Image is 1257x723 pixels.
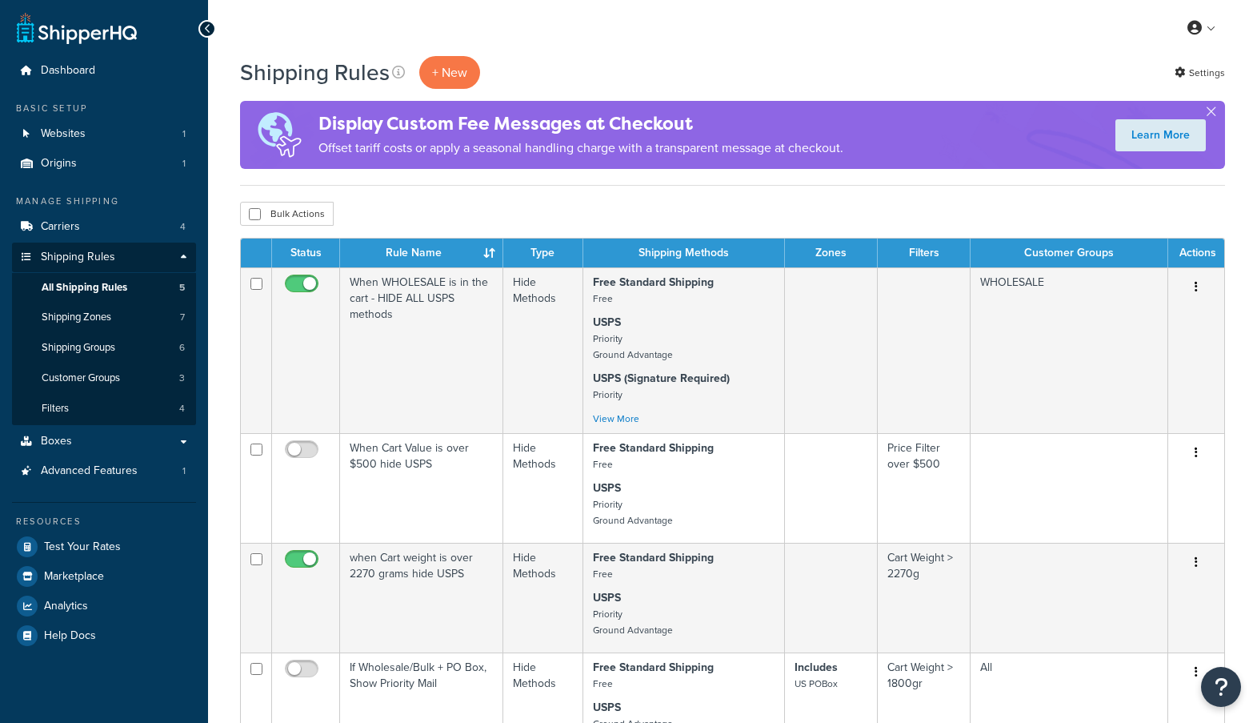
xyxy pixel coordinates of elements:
p: + New [419,56,480,89]
li: Advanced Features [12,456,196,486]
span: Origins [41,157,77,171]
span: Test Your Rates [44,540,121,554]
a: Websites 1 [12,119,196,149]
strong: Free Standard Shipping [593,440,714,456]
span: Help Docs [44,629,96,643]
span: 4 [180,220,186,234]
small: Free [593,457,613,472]
strong: USPS [593,314,621,331]
td: when Cart weight is over 2270 grams hide USPS [340,543,503,653]
a: Shipping Zones 7 [12,303,196,332]
span: Shipping Groups [42,341,115,355]
img: duties-banner-06bc72dcb5fe05cb3f9472aba00be2ae8eb53ab6f0d8bb03d382ba314ac3c341.png [240,101,318,169]
button: Bulk Actions [240,202,334,226]
th: Rule Name : activate to sort column ascending [340,239,503,267]
span: Advanced Features [41,464,138,478]
td: When WHOLESALE is in the cart - HIDE ALL USPS methods [340,267,503,433]
small: Free [593,677,613,691]
strong: USPS [593,480,621,496]
li: Shipping Zones [12,303,196,332]
th: Zones [785,239,878,267]
td: Hide Methods [503,267,583,433]
a: Boxes [12,427,196,456]
li: Carriers [12,212,196,242]
strong: Free Standard Shipping [593,659,714,676]
small: Free [593,567,613,581]
small: Priority Ground Advantage [593,497,673,528]
span: Dashboard [41,64,95,78]
li: Dashboard [12,56,196,86]
span: Customer Groups [42,372,120,385]
th: Customer Groups [971,239,1168,267]
th: Filters [878,239,971,267]
small: Priority Ground Advantage [593,607,673,637]
span: Analytics [44,600,88,613]
span: Carriers [41,220,80,234]
td: Hide Methods [503,433,583,543]
span: 3 [179,372,185,385]
a: Learn More [1115,119,1206,151]
a: Settings [1175,62,1225,84]
a: Customer Groups 3 [12,364,196,393]
a: Shipping Groups 6 [12,333,196,363]
div: Resources [12,515,196,528]
th: Type [503,239,583,267]
button: Open Resource Center [1201,667,1241,707]
li: Websites [12,119,196,149]
h4: Display Custom Fee Messages at Checkout [318,110,843,137]
li: Filters [12,394,196,424]
span: 1 [182,464,186,478]
a: Filters 4 [12,394,196,424]
a: ShipperHQ Home [17,12,137,44]
li: All Shipping Rules [12,273,196,303]
a: All Shipping Rules 5 [12,273,196,303]
strong: USPS [593,589,621,606]
li: Shipping Groups [12,333,196,363]
th: Actions [1168,239,1224,267]
span: 1 [182,157,186,171]
p: Offset tariff costs or apply a seasonal handling charge with a transparent message at checkout. [318,137,843,159]
span: All Shipping Rules [42,281,127,295]
div: Manage Shipping [12,195,196,208]
a: Shipping Rules [12,243,196,272]
span: Marketplace [44,570,104,584]
span: Shipping Rules [41,251,115,264]
a: Marketplace [12,562,196,591]
strong: Free Standard Shipping [593,274,714,291]
td: Hide Methods [503,543,583,653]
th: Status [272,239,340,267]
li: Origins [12,149,196,179]
small: US POBox [795,677,838,691]
td: Cart Weight > 2270g [878,543,971,653]
a: View More [593,412,639,426]
span: Websites [41,127,86,141]
th: Shipping Methods [583,239,785,267]
td: Price Filter over $500 [878,433,971,543]
span: Shipping Zones [42,311,111,324]
a: Advanced Features 1 [12,456,196,486]
span: 6 [179,341,185,355]
span: Boxes [41,435,72,448]
a: Analytics [12,592,196,621]
span: 5 [179,281,185,295]
div: Basic Setup [12,102,196,115]
strong: Includes [795,659,838,676]
span: Filters [42,402,69,416]
span: 1 [182,127,186,141]
h1: Shipping Rules [240,57,390,88]
td: When Cart Value is over $500 hide USPS [340,433,503,543]
strong: USPS [593,699,621,716]
a: Origins 1 [12,149,196,179]
a: Test Your Rates [12,532,196,561]
li: Customer Groups [12,364,196,393]
strong: Free Standard Shipping [593,549,714,566]
small: Priority [593,388,622,402]
small: Priority Ground Advantage [593,331,673,362]
strong: USPS (Signature Required) [593,370,730,387]
a: Help Docs [12,621,196,650]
